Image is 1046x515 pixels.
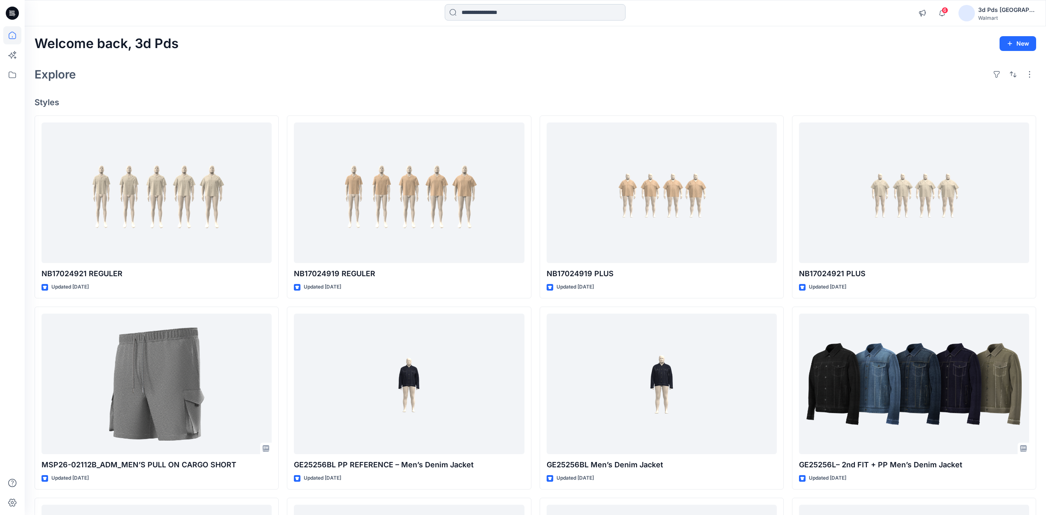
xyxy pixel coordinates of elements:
a: NB17024921 REGULER [42,122,272,263]
p: Updated [DATE] [304,283,341,291]
a: NB17024919 PLUS [547,122,777,263]
p: Updated [DATE] [556,283,594,291]
p: NB17024921 REGULER [42,268,272,279]
a: GE25256L– 2nd FIT + PP Men’s Denim Jacket [799,314,1029,455]
p: Updated [DATE] [556,474,594,483]
p: GE25256L– 2nd FIT + PP Men’s Denim Jacket [799,459,1029,471]
a: NB17024921 PLUS [799,122,1029,263]
p: Updated [DATE] [51,283,89,291]
a: GE25256BL PP REFERENCE – Men’s Denim Jacket [294,314,524,455]
a: MSP26-02112B_ADM_MEN’S PULL ON CARGO SHORT [42,314,272,455]
p: GE25256BL PP REFERENCE – Men’s Denim Jacket [294,459,524,471]
span: 6 [942,7,948,14]
div: Walmart [978,15,1036,21]
p: Updated [DATE] [51,474,89,483]
p: Updated [DATE] [809,474,846,483]
p: GE25256BL Men’s Denim Jacket [547,459,777,471]
div: 3d Pds [GEOGRAPHIC_DATA] [978,5,1036,15]
p: Updated [DATE] [304,474,341,483]
img: avatar [958,5,975,21]
p: NB17024919 REGULER [294,268,524,279]
button: New [1000,36,1036,51]
p: MSP26-02112B_ADM_MEN’S PULL ON CARGO SHORT [42,459,272,471]
a: GE25256BL Men’s Denim Jacket [547,314,777,455]
h2: Welcome back, 3d Pds [35,36,179,51]
h4: Styles [35,97,1036,107]
a: NB17024919 REGULER [294,122,524,263]
p: NB17024919 PLUS [547,268,777,279]
p: NB17024921 PLUS [799,268,1029,279]
p: Updated [DATE] [809,283,846,291]
h2: Explore [35,68,76,81]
